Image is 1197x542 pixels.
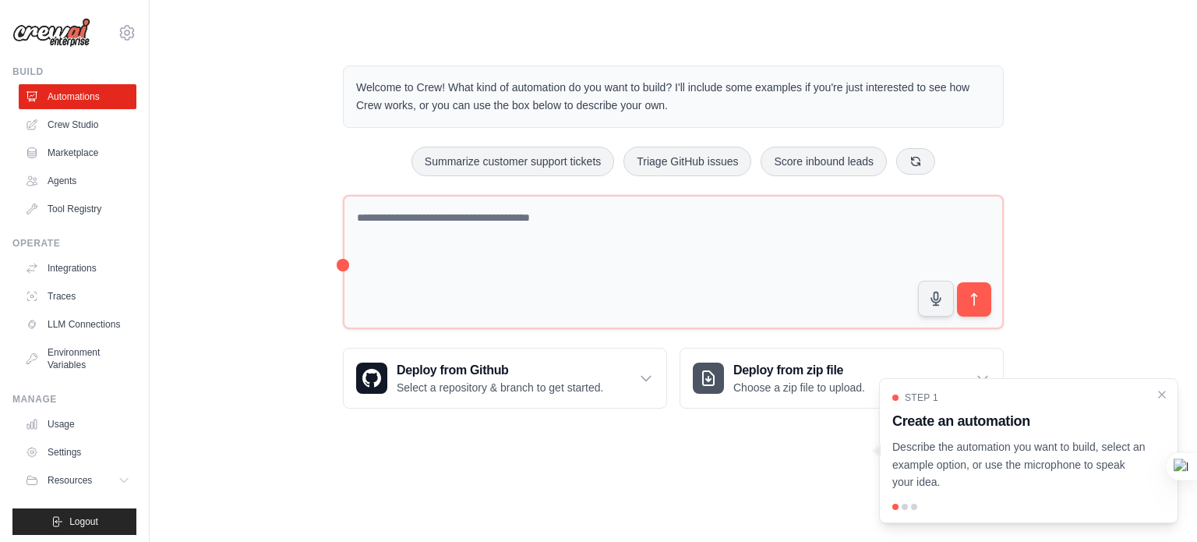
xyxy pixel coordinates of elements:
h3: Deploy from zip file [733,361,865,380]
div: Operate [12,237,136,250]
a: Traces [19,284,136,309]
a: Settings [19,440,136,465]
a: Marketplace [19,140,136,165]
a: Automations [19,84,136,109]
a: Crew Studio [19,112,136,137]
button: Resources [19,468,136,493]
div: Build [12,66,136,78]
h3: Deploy from Github [397,361,603,380]
h3: Create an automation [892,410,1146,432]
a: Integrations [19,256,136,281]
button: Summarize customer support tickets [411,147,614,176]
p: Welcome to Crew! What kind of automation do you want to build? I'll include some examples if you'... [356,79,990,115]
button: Logout [12,508,136,535]
span: Logout [69,515,98,528]
button: Triage GitHub issues [623,147,751,176]
button: Close walkthrough [1156,388,1168,401]
span: Resources [48,474,92,487]
img: Logo [12,18,90,48]
p: Choose a zip file to upload. [733,380,865,395]
button: Score inbound leads [761,147,887,176]
p: Describe the automation you want to build, select an example option, or use the microphone to spe... [892,438,1146,491]
a: Environment Variables [19,340,136,377]
a: Agents [19,168,136,193]
p: Select a repository & branch to get started. [397,380,603,395]
a: Usage [19,412,136,437]
span: Step 1 [905,391,938,404]
div: Manage [12,393,136,406]
a: Tool Registry [19,197,136,221]
a: LLM Connections [19,312,136,337]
